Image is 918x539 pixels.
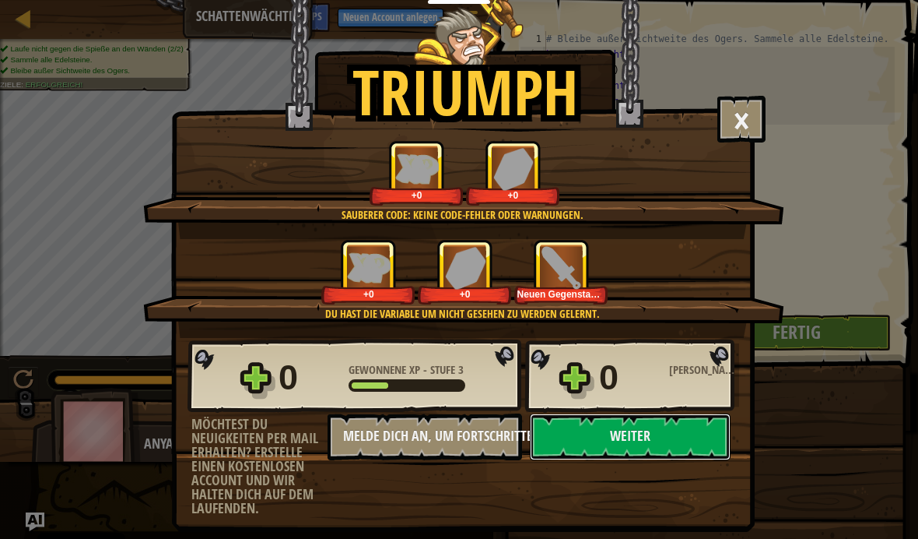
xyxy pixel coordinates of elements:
div: +0 [421,288,509,300]
span: 3 [458,361,464,378]
div: Möchtest du Neuigkeiten per Mail erhalten? Erstelle einen kostenlosen Account und wir halten dich... [191,417,328,516]
button: × [717,96,766,143]
div: [PERSON_NAME] [669,363,739,377]
span: Stufe [427,361,458,378]
div: +0 [373,189,461,201]
h1: Triumph [352,58,578,126]
div: +0 [324,288,412,300]
button: Melde dich an, um Fortschritte zu speichern. [328,414,522,460]
img: Neuen Gegenstand gewonnen [540,246,583,289]
div: Sauberer Code: keine Code-Fehler oder Warnungen. [217,207,708,223]
img: Gewonnene Edelsteine [493,147,534,190]
div: - [349,363,464,377]
div: +0 [469,189,557,201]
div: 0 [279,353,339,403]
div: Neuen Gegenstand gewonnen [517,288,605,300]
img: Gewonnene XP [347,252,391,283]
span: Gewonnene XP [349,361,423,378]
img: Gewonnene Edelsteine [445,246,485,289]
div: 0 [599,353,660,403]
div: Du hast die Variable um nicht gesehen zu werden gelernt. [217,306,708,322]
button: Weiter [530,414,731,460]
img: Gewonnene XP [395,153,439,184]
